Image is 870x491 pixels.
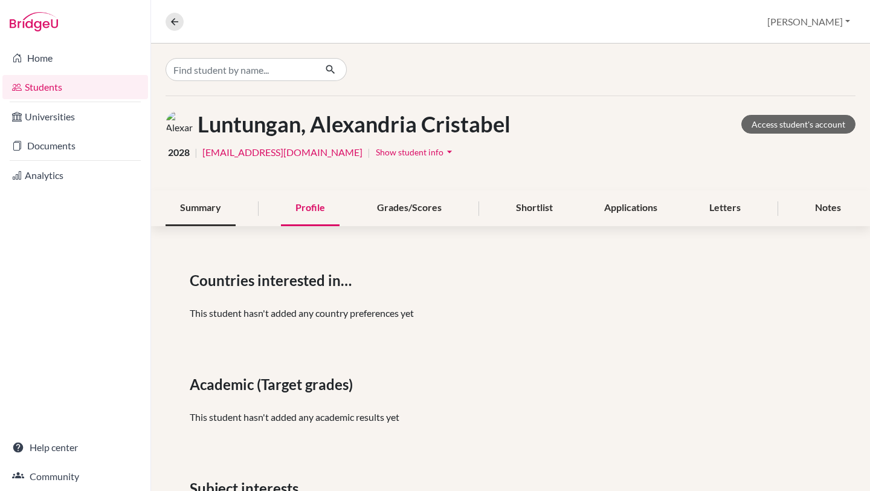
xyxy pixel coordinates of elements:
span: | [367,145,370,160]
div: Applications [590,190,672,226]
i: arrow_drop_down [443,146,456,158]
a: [EMAIL_ADDRESS][DOMAIN_NAME] [202,145,362,160]
span: Academic (Target grades) [190,374,358,395]
p: This student hasn't added any academic results yet [190,410,831,424]
button: Show student infoarrow_drop_down [375,143,456,161]
h1: Luntungan, Alexandria Cristabel [198,111,511,137]
div: Notes [801,190,855,226]
button: [PERSON_NAME] [762,10,855,33]
a: Universities [2,105,148,129]
img: Alexandria Cristabel Luntungan's avatar [166,111,193,138]
a: Access student's account [741,115,855,134]
span: Countries interested in… [190,270,356,291]
a: Students [2,75,148,99]
input: Find student by name... [166,58,315,81]
a: Help center [2,435,148,460]
a: Community [2,464,148,489]
div: Grades/Scores [362,190,456,226]
div: Summary [166,190,236,226]
a: Analytics [2,163,148,187]
p: This student hasn't added any country preferences yet [190,306,831,320]
span: | [195,145,198,160]
div: Letters [695,190,755,226]
a: Home [2,46,148,70]
a: Documents [2,134,148,158]
img: Bridge-U [10,12,58,31]
span: Show student info [376,147,443,157]
span: 2028 [168,145,190,160]
div: Shortlist [501,190,567,226]
div: Profile [281,190,340,226]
